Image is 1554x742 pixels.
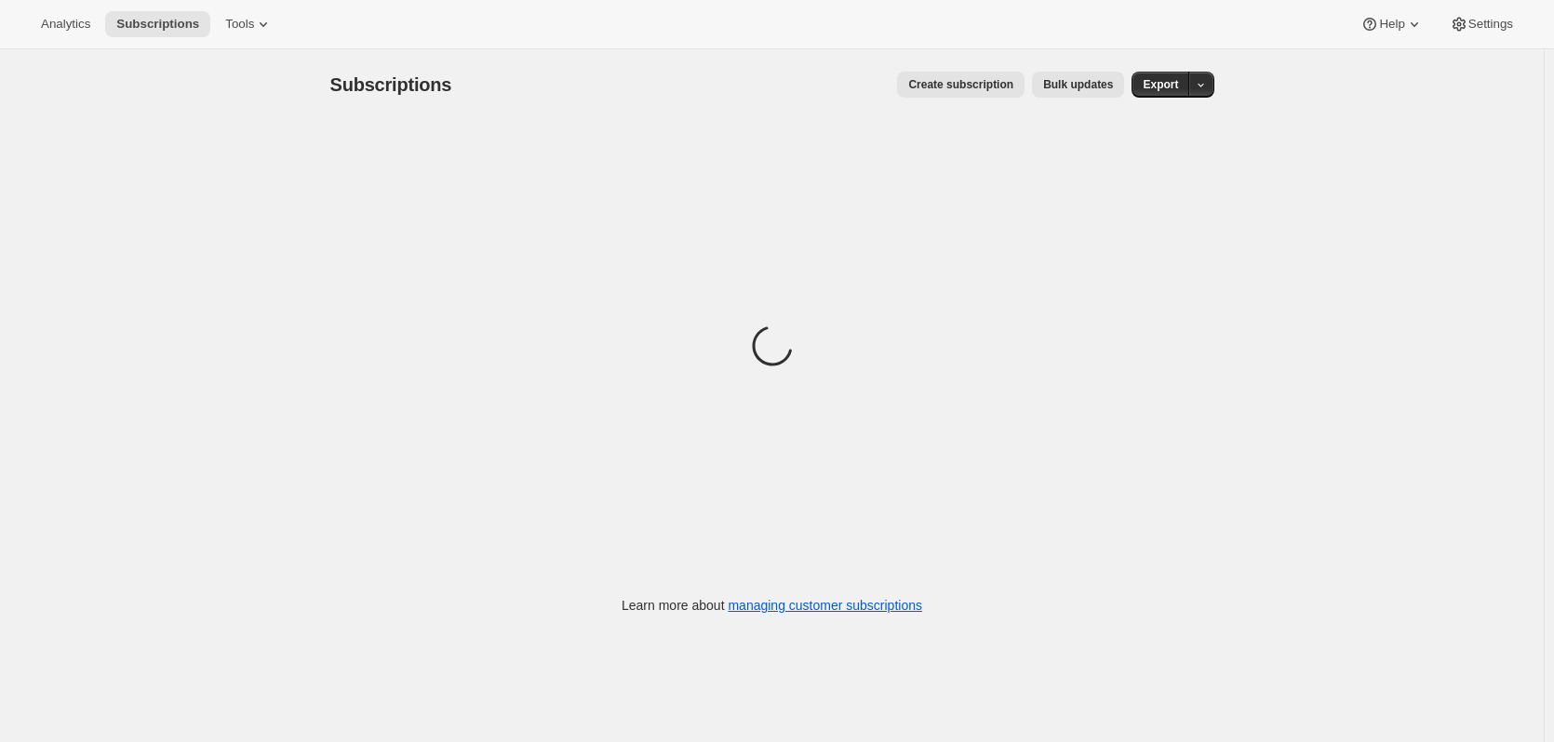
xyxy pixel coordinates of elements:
[1032,72,1124,98] button: Bulk updates
[1143,77,1178,92] span: Export
[105,11,210,37] button: Subscriptions
[1439,11,1524,37] button: Settings
[1468,17,1513,32] span: Settings
[908,77,1013,92] span: Create subscription
[330,74,452,95] span: Subscriptions
[30,11,101,37] button: Analytics
[728,598,922,613] a: managing customer subscriptions
[622,596,922,615] p: Learn more about
[214,11,284,37] button: Tools
[1043,77,1113,92] span: Bulk updates
[41,17,90,32] span: Analytics
[1379,17,1404,32] span: Help
[1132,72,1189,98] button: Export
[225,17,254,32] span: Tools
[897,72,1025,98] button: Create subscription
[116,17,199,32] span: Subscriptions
[1349,11,1434,37] button: Help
